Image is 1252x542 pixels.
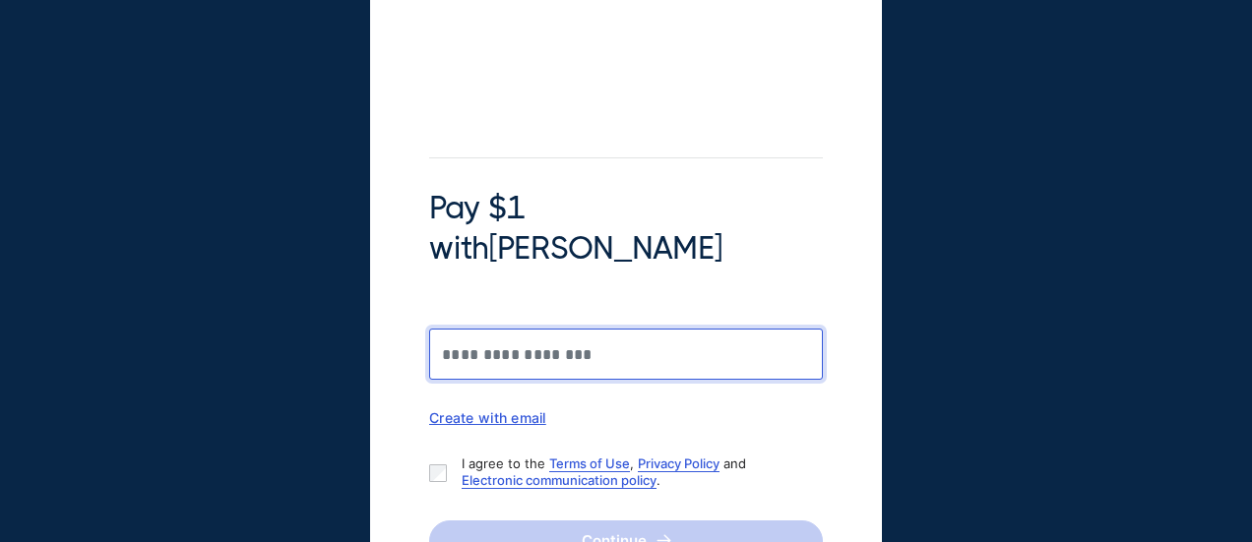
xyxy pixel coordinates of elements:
[549,455,630,471] a: Terms of Use
[429,409,823,426] div: Create with email
[462,472,657,488] a: Electronic communication policy
[462,455,807,489] p: I agree to the , and .
[429,188,823,270] span: Pay $1 with [PERSON_NAME]
[638,455,720,471] a: Privacy Policy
